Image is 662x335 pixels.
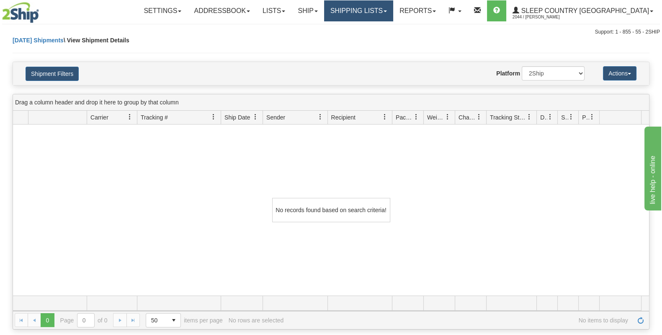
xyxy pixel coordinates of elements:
[2,29,660,36] div: Support: 1 - 855 - 55 - 2SHIP
[427,113,445,122] span: Weight
[634,313,647,327] a: Refresh
[60,313,108,327] span: Page of 0
[496,69,520,78] label: Platform
[13,94,649,111] div: grid grouping header
[585,110,599,124] a: Pickup Status filter column settings
[396,113,413,122] span: Packages
[582,113,589,122] span: Pickup Status
[291,0,324,21] a: Ship
[13,37,64,44] a: [DATE] Shipments
[2,2,39,23] img: logo2044.jpg
[266,113,285,122] span: Sender
[206,110,221,124] a: Tracking # filter column settings
[26,67,79,81] button: Shipment Filters
[409,110,423,124] a: Packages filter column settings
[141,113,168,122] span: Tracking #
[506,0,659,21] a: Sleep Country [GEOGRAPHIC_DATA] 2044 / [PERSON_NAME]
[603,66,636,81] button: Actions
[440,110,455,124] a: Weight filter column settings
[289,317,628,324] span: No items to display
[490,113,526,122] span: Tracking Status
[543,110,557,124] a: Delivery Status filter column settings
[313,110,327,124] a: Sender filter column settings
[123,110,137,124] a: Carrier filter column settings
[472,110,486,124] a: Charge filter column settings
[324,0,393,21] a: Shipping lists
[564,110,578,124] a: Shipment Issues filter column settings
[272,198,390,222] div: No records found based on search criteria!
[167,314,180,327] span: select
[519,7,649,14] span: Sleep Country [GEOGRAPHIC_DATA]
[188,0,256,21] a: Addressbook
[90,113,108,122] span: Carrier
[64,37,129,44] span: \ View Shipment Details
[561,113,568,122] span: Shipment Issues
[522,110,536,124] a: Tracking Status filter column settings
[393,0,442,21] a: Reports
[41,313,54,327] span: Page 0
[643,125,661,210] iframe: chat widget
[540,113,547,122] span: Delivery Status
[378,110,392,124] a: Recipient filter column settings
[229,317,284,324] div: No rows are selected
[331,113,355,122] span: Recipient
[459,113,476,122] span: Charge
[6,5,77,15] div: live help - online
[513,13,575,21] span: 2044 / [PERSON_NAME]
[224,113,250,122] span: Ship Date
[146,313,223,327] span: items per page
[151,316,162,325] span: 50
[248,110,263,124] a: Ship Date filter column settings
[137,0,188,21] a: Settings
[146,313,181,327] span: Page sizes drop down
[256,0,291,21] a: Lists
